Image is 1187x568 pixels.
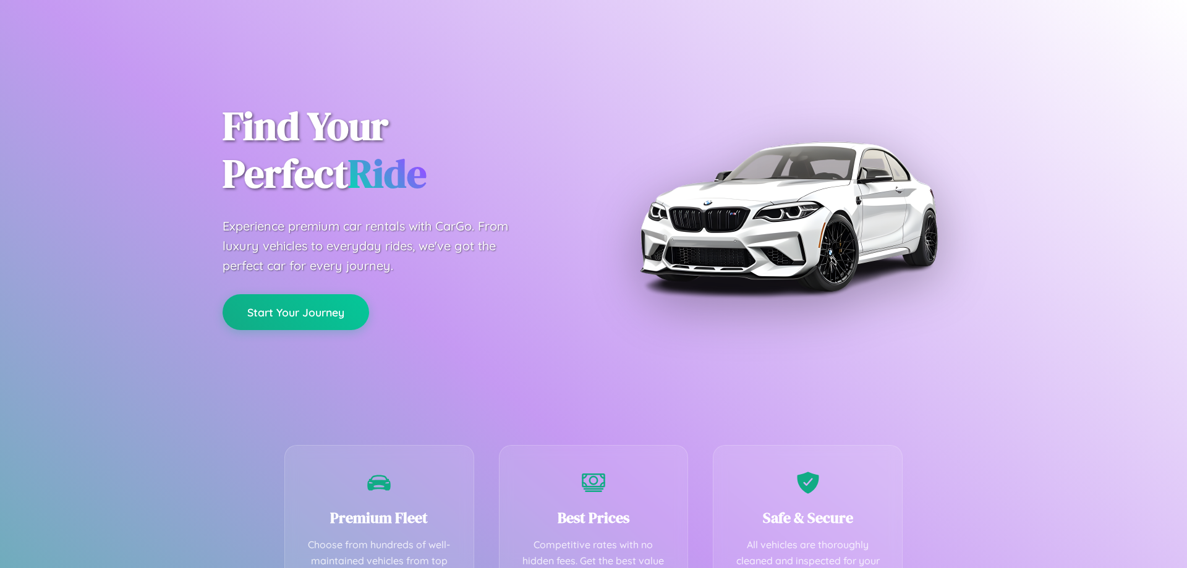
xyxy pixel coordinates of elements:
[223,216,532,276] p: Experience premium car rentals with CarGo. From luxury vehicles to everyday rides, we've got the ...
[732,507,883,528] h3: Safe & Secure
[223,103,575,198] h1: Find Your Perfect
[518,507,670,528] h3: Best Prices
[634,62,943,371] img: Premium BMW car rental vehicle
[223,294,369,330] button: Start Your Journey
[348,146,427,200] span: Ride
[304,507,455,528] h3: Premium Fleet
